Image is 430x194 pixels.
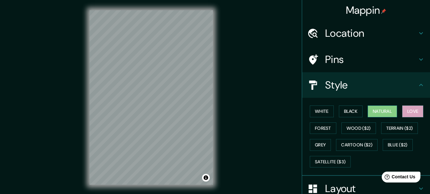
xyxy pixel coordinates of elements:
[336,139,378,151] button: Cartoon ($2)
[310,122,336,134] button: Forest
[302,20,430,46] div: Location
[302,72,430,98] div: Style
[383,139,413,151] button: Blue ($2)
[325,79,417,91] h4: Style
[346,4,387,17] h4: Mappin
[310,156,351,168] button: Satellite ($3)
[341,122,376,134] button: Wood ($2)
[202,174,210,182] button: Toggle attribution
[302,47,430,72] div: Pins
[310,139,331,151] button: Grey
[310,105,334,117] button: White
[325,27,417,40] h4: Location
[373,169,423,187] iframe: Help widget launcher
[339,105,363,117] button: Black
[368,105,397,117] button: Natural
[381,122,418,134] button: Terrain ($2)
[402,105,423,117] button: Love
[325,53,417,66] h4: Pins
[381,9,386,14] img: pin-icon.png
[90,10,213,185] canvas: Map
